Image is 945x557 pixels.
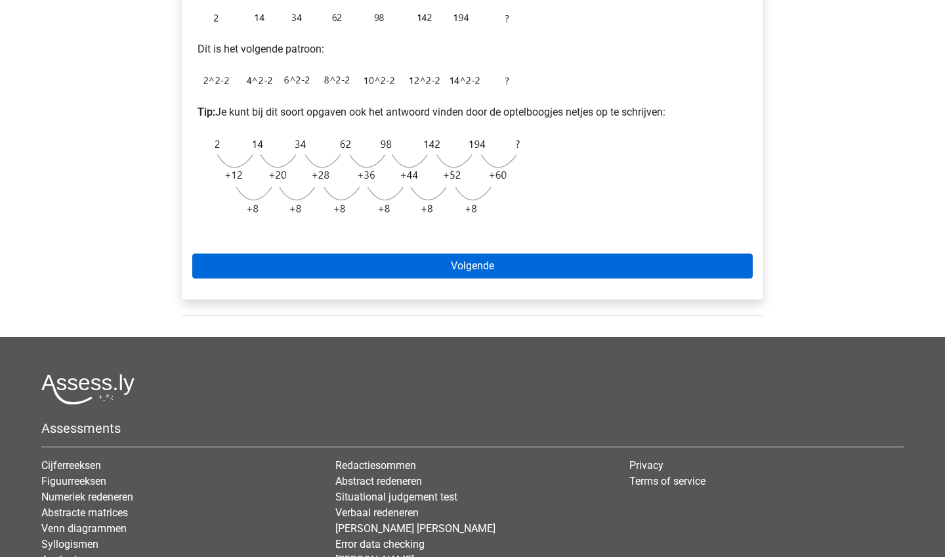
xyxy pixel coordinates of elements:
a: Redactiesommen [335,459,416,472]
a: Cijferreeksen [41,459,101,472]
img: Exceptions_example_3_3.png [198,5,526,31]
a: Syllogismen [41,538,98,550]
a: Venn diagrammen [41,522,127,535]
a: Volgende [192,254,753,278]
a: Situational judgement test [335,491,457,503]
a: Error data checking [335,538,425,550]
a: [PERSON_NAME] [PERSON_NAME] [335,522,495,535]
h5: Assessments [41,420,904,436]
a: Privacy [629,459,663,472]
img: Exceptions_example_3_5.png [198,131,526,222]
a: Verbaal redeneren [335,506,419,519]
p: Je kunt bij dit soort opgaven ook het antwoord vinden door de optelboogjes netjes op te schrijven: [198,104,747,120]
a: Figuurreeksen [41,475,106,487]
p: Dit is het volgende patroon: [198,41,747,57]
a: Numeriek redeneren [41,491,133,503]
a: Terms of service [629,475,705,487]
a: Abstract redeneren [335,475,422,487]
b: Tip: [198,106,215,118]
img: Assessly logo [41,374,135,405]
img: Exceptions_example_3_4.png [198,68,526,94]
a: Abstracte matrices [41,506,128,519]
